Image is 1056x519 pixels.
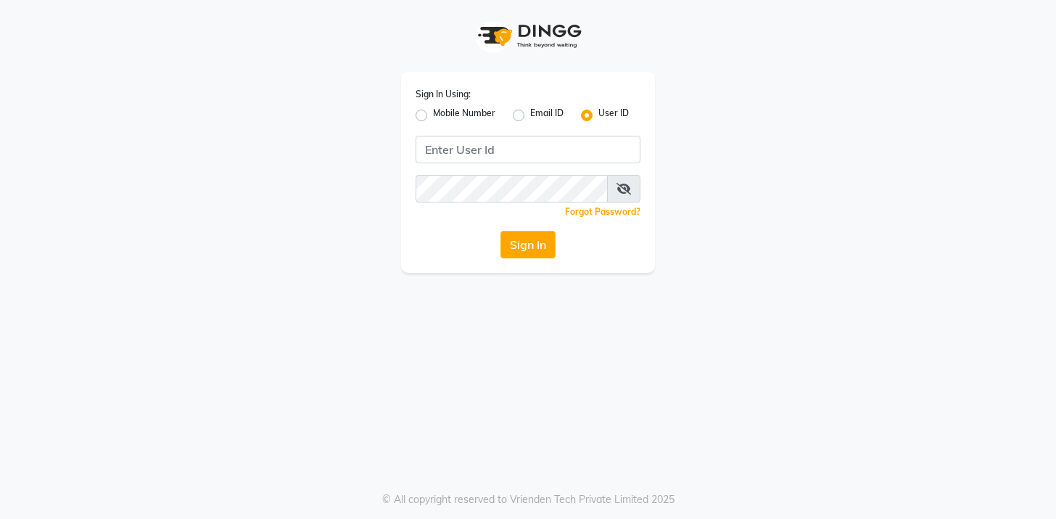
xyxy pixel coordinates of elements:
[416,175,608,203] input: Username
[416,88,471,101] label: Sign In Using:
[416,136,640,163] input: Username
[500,231,556,258] button: Sign In
[470,15,586,57] img: logo1.svg
[565,206,640,217] a: Forgot Password?
[598,107,629,124] label: User ID
[530,107,564,124] label: Email ID
[433,107,495,124] label: Mobile Number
